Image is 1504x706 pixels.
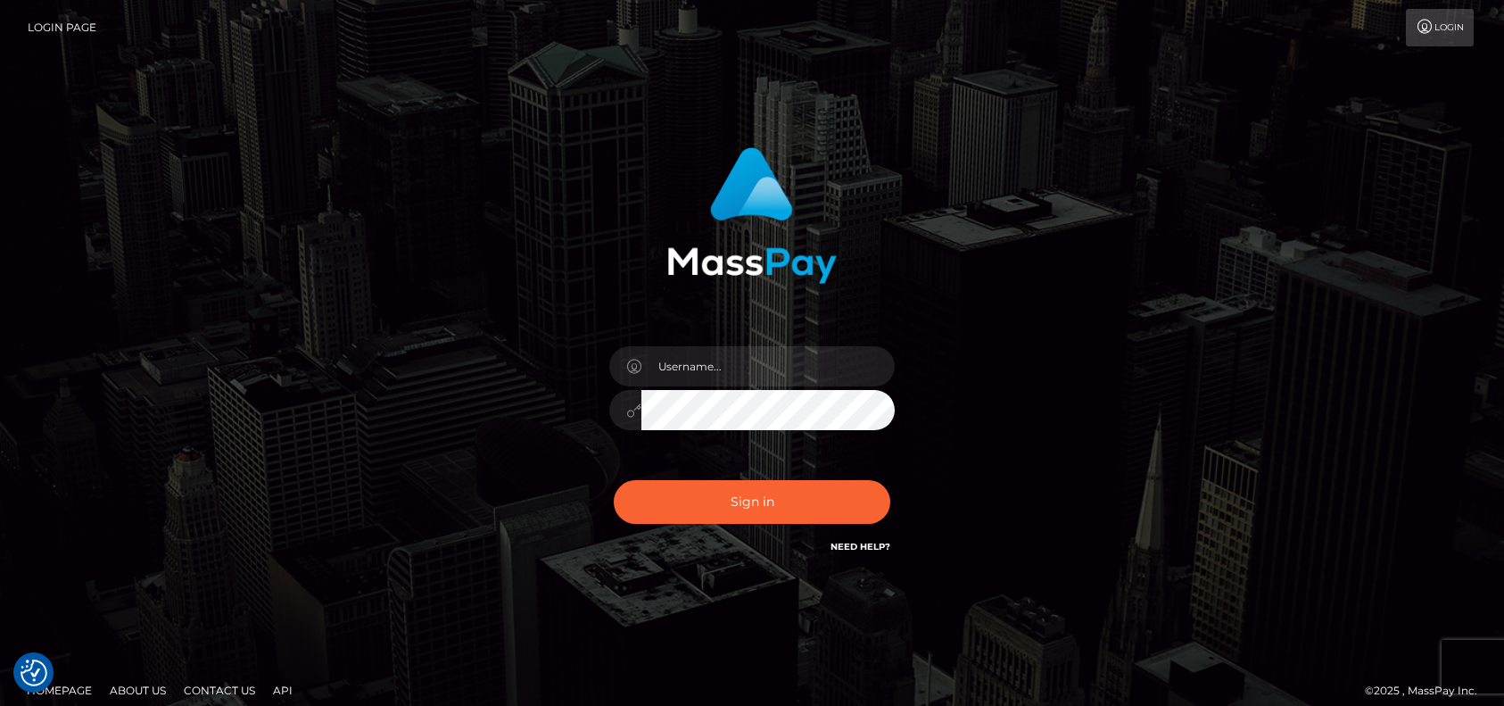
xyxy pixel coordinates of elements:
[21,660,47,686] img: Revisit consent button
[20,677,99,704] a: Homepage
[21,660,47,686] button: Consent Preferences
[614,480,890,524] button: Sign in
[266,677,300,704] a: API
[831,541,890,552] a: Need Help?
[103,677,173,704] a: About Us
[1406,9,1474,46] a: Login
[667,147,837,284] img: MassPay Login
[641,346,895,386] input: Username...
[28,9,96,46] a: Login Page
[177,677,262,704] a: Contact Us
[1365,681,1491,701] div: © 2025 , MassPay Inc.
